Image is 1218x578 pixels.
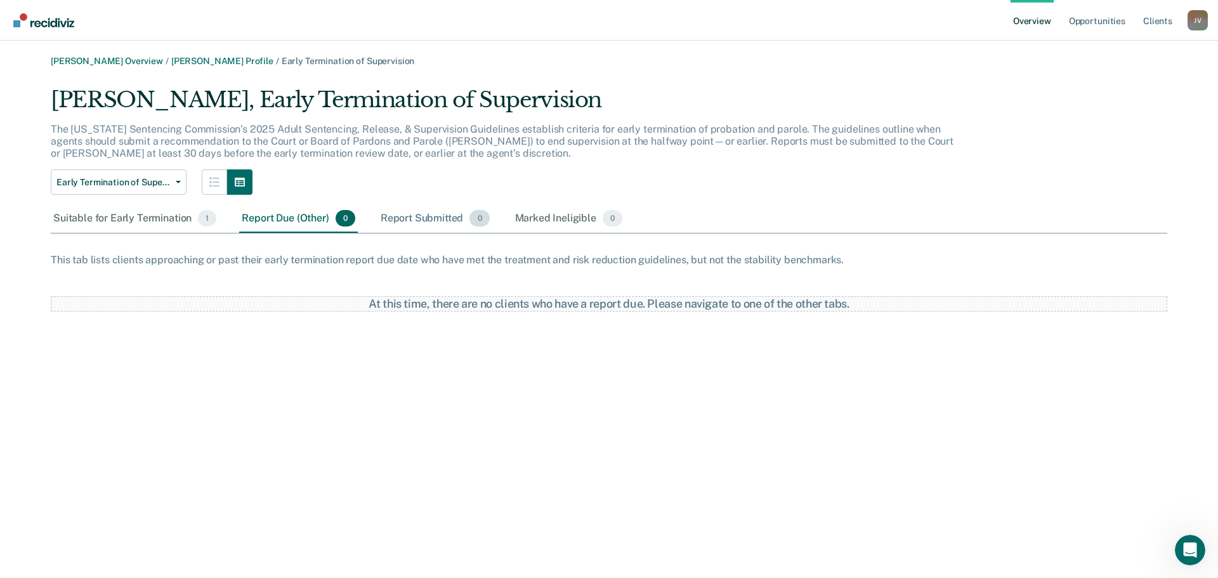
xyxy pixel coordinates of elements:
div: Suitable for Early Termination1 [51,205,219,233]
a: [PERSON_NAME] Profile [171,56,273,66]
div: Report Submitted0 [378,205,492,233]
div: Marked Ineligible0 [513,205,625,233]
div: This tab lists clients approaching or past their early termination report due date who have met t... [51,254,1167,266]
iframe: Intercom live chat [1175,535,1205,565]
div: J V [1188,10,1208,30]
div: Report Due (Other)0 [239,205,357,233]
span: 0 [336,210,355,227]
button: Profile dropdown button [1188,10,1208,30]
span: Early Termination of Supervision [282,56,415,66]
span: Early Termination of Supervision [56,177,171,188]
span: / [163,56,171,66]
span: / [273,56,282,66]
div: At this time, there are no clients who have a report due. Please navigate to one of the other tabs. [331,297,888,311]
span: 1 [198,210,216,227]
a: [PERSON_NAME] Overview [51,56,163,66]
img: Recidiviz [13,13,74,27]
div: [PERSON_NAME], Early Termination of Supervision [51,87,964,123]
span: 0 [603,210,622,227]
p: The [US_STATE] Sentencing Commission’s 2025 Adult Sentencing, Release, & Supervision Guidelines e... [51,123,953,159]
button: Early Termination of Supervision [51,169,187,195]
span: 0 [469,210,489,227]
